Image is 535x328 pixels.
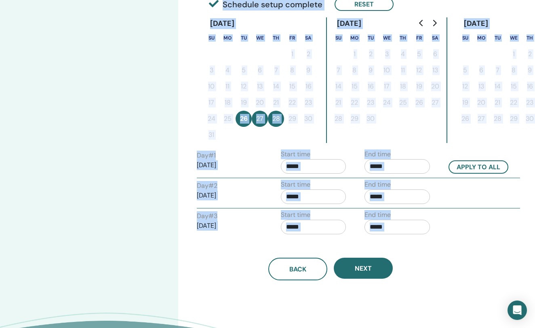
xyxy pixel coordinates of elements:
[268,95,284,111] button: 21
[506,111,522,127] button: 29
[364,180,391,189] label: End time
[489,78,506,95] button: 14
[236,30,252,46] th: Tuesday
[203,30,219,46] th: Sunday
[411,46,427,62] button: 5
[284,111,300,127] button: 29
[284,30,300,46] th: Friday
[473,111,489,127] button: 27
[330,17,368,30] div: [DATE]
[197,151,216,160] label: Day # 1
[330,95,346,111] button: 21
[252,95,268,111] button: 20
[457,111,473,127] button: 26
[411,95,427,111] button: 26
[457,95,473,111] button: 19
[508,301,527,320] div: Open Intercom Messenger
[411,78,427,95] button: 19
[284,62,300,78] button: 8
[219,62,236,78] button: 4
[289,265,306,273] span: Back
[457,62,473,78] button: 5
[252,111,268,127] button: 27
[428,15,441,31] button: Go to next month
[197,191,262,200] p: [DATE]
[197,211,217,221] label: Day # 3
[236,111,252,127] button: 26
[281,149,310,159] label: Start time
[268,258,327,280] button: Back
[346,111,362,127] button: 29
[219,78,236,95] button: 11
[219,30,236,46] th: Monday
[355,264,372,273] span: Next
[427,30,443,46] th: Saturday
[506,95,522,111] button: 22
[252,30,268,46] th: Wednesday
[379,30,395,46] th: Wednesday
[395,62,411,78] button: 11
[362,46,379,62] button: 2
[362,111,379,127] button: 30
[489,62,506,78] button: 7
[379,62,395,78] button: 10
[427,46,443,62] button: 6
[281,210,310,220] label: Start time
[346,62,362,78] button: 8
[379,95,395,111] button: 24
[330,62,346,78] button: 7
[197,160,262,170] p: [DATE]
[300,46,316,62] button: 2
[300,111,316,127] button: 30
[395,30,411,46] th: Thursday
[457,30,473,46] th: Sunday
[330,30,346,46] th: Sunday
[281,180,310,189] label: Start time
[346,46,362,62] button: 1
[268,78,284,95] button: 14
[219,95,236,111] button: 18
[334,258,393,279] button: Next
[364,210,391,220] label: End time
[362,30,379,46] th: Tuesday
[473,78,489,95] button: 13
[203,78,219,95] button: 10
[203,95,219,111] button: 17
[506,62,522,78] button: 8
[268,30,284,46] th: Thursday
[236,62,252,78] button: 5
[489,30,506,46] th: Tuesday
[203,17,241,30] div: [DATE]
[395,78,411,95] button: 18
[197,221,262,231] p: [DATE]
[284,78,300,95] button: 15
[427,95,443,111] button: 27
[284,95,300,111] button: 22
[236,78,252,95] button: 12
[300,95,316,111] button: 23
[415,15,428,31] button: Go to previous month
[473,30,489,46] th: Monday
[284,46,300,62] button: 1
[268,62,284,78] button: 7
[395,95,411,111] button: 25
[203,111,219,127] button: 24
[236,95,252,111] button: 19
[427,62,443,78] button: 13
[203,62,219,78] button: 3
[346,78,362,95] button: 15
[457,17,495,30] div: [DATE]
[362,62,379,78] button: 9
[411,30,427,46] th: Friday
[219,111,236,127] button: 25
[489,95,506,111] button: 21
[506,30,522,46] th: Wednesday
[300,62,316,78] button: 9
[506,46,522,62] button: 1
[346,30,362,46] th: Monday
[252,78,268,95] button: 13
[330,78,346,95] button: 14
[300,30,316,46] th: Saturday
[362,78,379,95] button: 16
[252,62,268,78] button: 6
